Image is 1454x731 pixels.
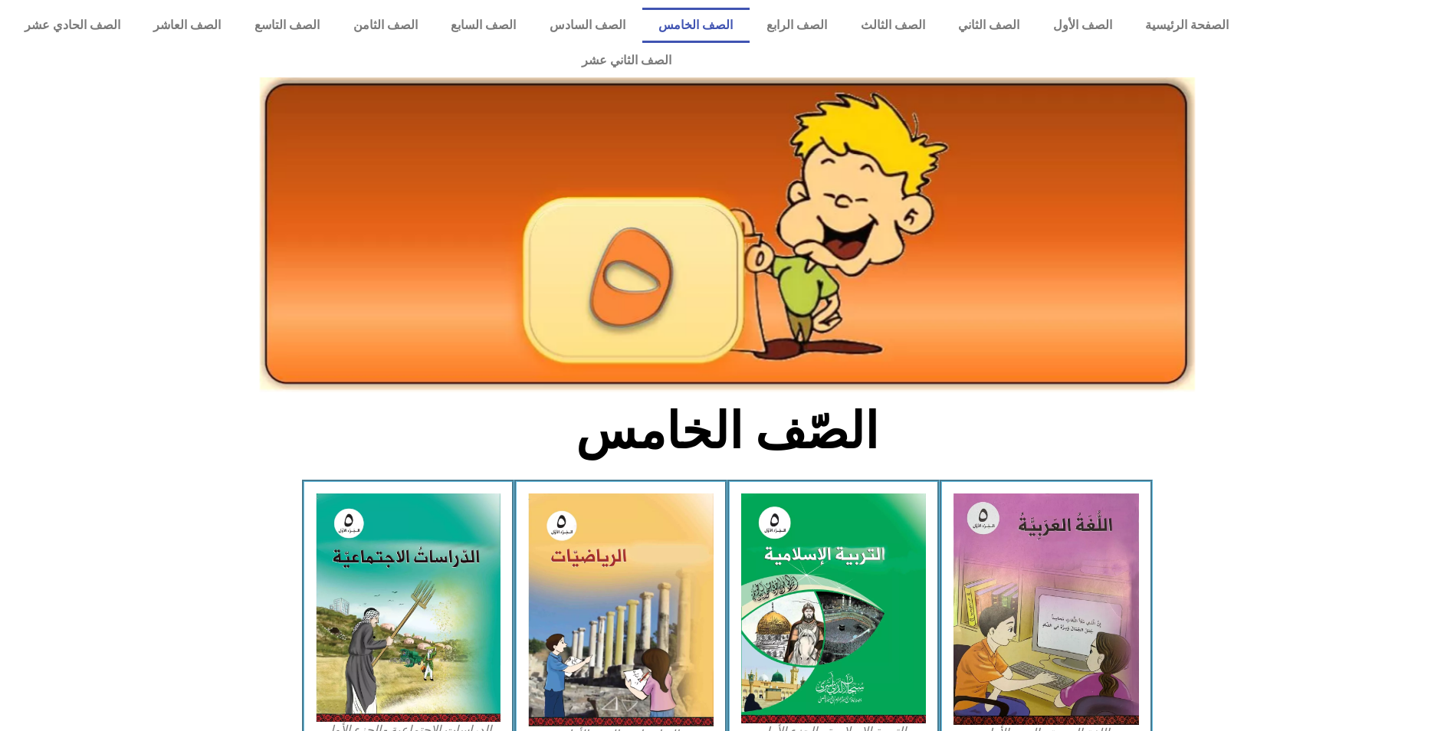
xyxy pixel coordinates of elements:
[533,8,642,43] a: الصف السادس
[8,8,137,43] a: الصف الحادي عشر
[137,8,238,43] a: الصف العاشر
[1036,8,1129,43] a: الصف الأول
[336,8,435,43] a: الصف الثامن
[8,43,1246,78] a: الصف الثاني عشر
[434,8,533,43] a: الصف السابع
[474,402,980,461] h2: الصّف الخامس
[642,8,750,43] a: الصف الخامس
[238,8,336,43] a: الصف التاسع
[941,8,1036,43] a: الصف الثاني
[1129,8,1246,43] a: الصفحة الرئيسية
[844,8,942,43] a: الصف الثالث
[750,8,844,43] a: الصف الرابع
